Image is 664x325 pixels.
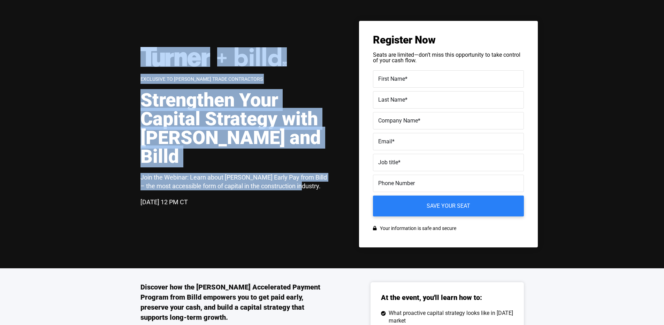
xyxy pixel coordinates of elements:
h1: Strengthen Your Capital Strategy with [PERSON_NAME] and Billd [140,91,332,166]
input: Save your seat [373,196,524,216]
span: Email [378,138,392,145]
span: Last Name [378,96,405,103]
span: Exclusive to [PERSON_NAME] Trade Contractors [140,76,263,82]
span: [DATE] 12 PM CT [140,198,188,206]
span: Job title [378,159,398,166]
h3: At the event, you'll learn how to: [381,293,482,302]
h3: Join the Webinar: Learn about [PERSON_NAME] Early Pay from Billd – the most accessible form of ca... [140,173,332,190]
span: What proactive capital strategy looks like in [DATE] market [387,309,513,325]
span: Phone Number [378,180,415,187]
p: Discover how the [PERSON_NAME] Accelerated Payment Program from Billd empowers you to get paid ea... [140,282,332,323]
span: Your information is safe and secure [378,223,456,233]
p: Seats are limited—don’t miss this opportunity to take control of your cash flow. [373,52,524,63]
span: Company Name [378,117,418,124]
span: First Name [378,76,405,82]
h3: Register Now [373,35,524,45]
